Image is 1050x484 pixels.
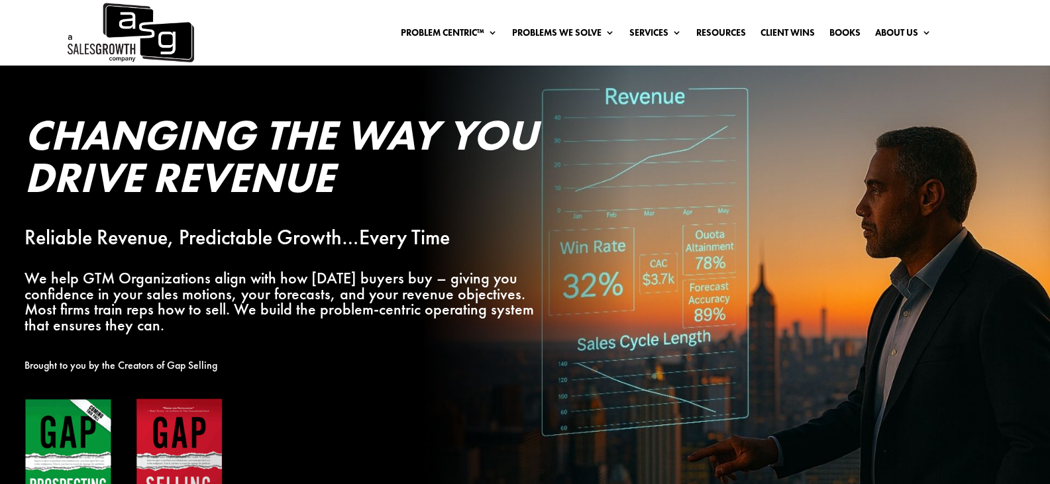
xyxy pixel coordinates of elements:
a: Problem Centric™ [401,28,498,42]
a: Problems We Solve [512,28,615,42]
h2: Changing the Way You Drive Revenue [25,114,543,205]
p: Reliable Revenue, Predictable Growth…Every Time [25,230,543,246]
p: Brought to you by the Creators of Gap Selling [25,358,543,373]
a: About Us [875,28,931,42]
a: Client Wins [761,28,815,42]
a: Resources [696,28,746,42]
a: Services [629,28,682,42]
p: We help GTM Organizations align with how [DATE] buyers buy – giving you confidence in your sales ... [25,270,543,333]
a: Books [829,28,861,42]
